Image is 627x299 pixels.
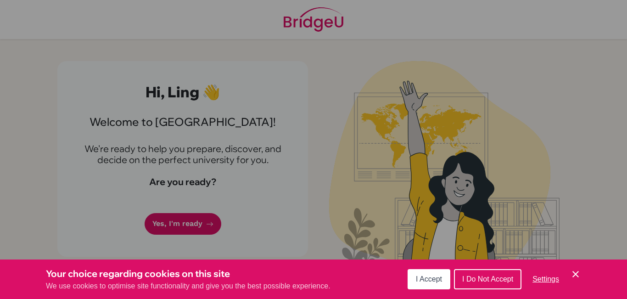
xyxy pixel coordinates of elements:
button: I Do Not Accept [454,269,521,289]
h3: Your choice regarding cookies on this site [46,267,330,281]
span: I Do Not Accept [462,275,513,283]
span: Settings [532,275,559,283]
button: Save and close [570,269,581,280]
button: I Accept [408,269,450,289]
p: We use cookies to optimise site functionality and give you the best possible experience. [46,281,330,292]
button: Settings [525,270,566,288]
span: I Accept [416,275,442,283]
